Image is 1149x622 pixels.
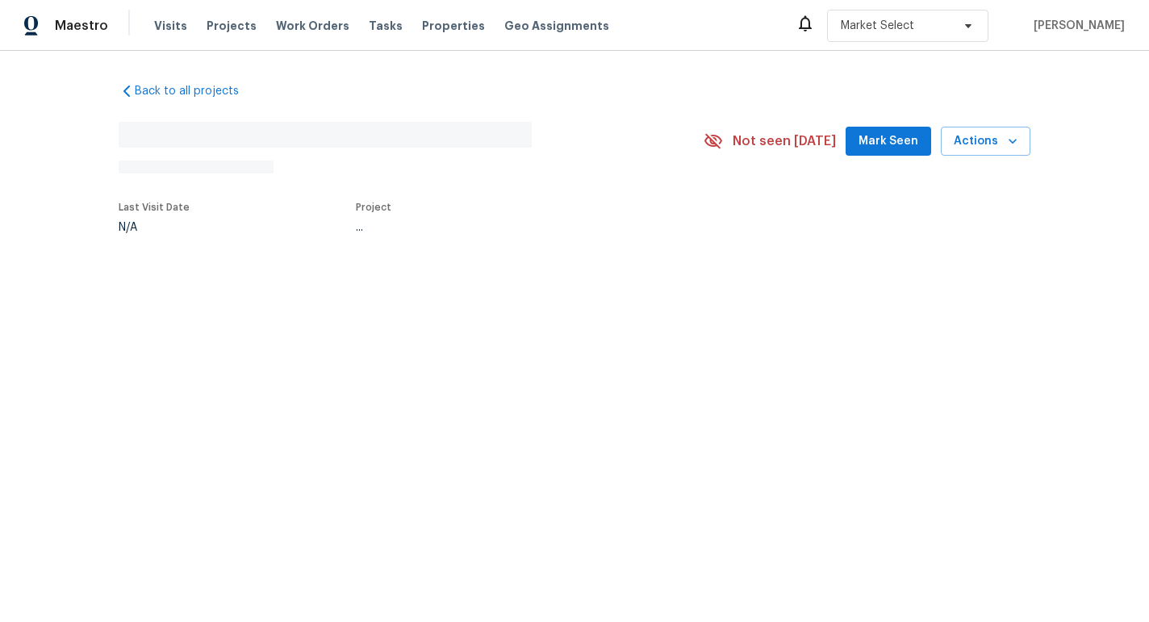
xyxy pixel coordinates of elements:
span: Not seen [DATE] [733,133,836,149]
span: Geo Assignments [504,18,609,34]
span: Visits [154,18,187,34]
div: ... [356,222,666,233]
span: Maestro [55,18,108,34]
span: Tasks [369,20,403,31]
span: Last Visit Date [119,202,190,212]
span: [PERSON_NAME] [1027,18,1125,34]
span: Actions [954,131,1017,152]
span: Work Orders [276,18,349,34]
span: Mark Seen [859,131,918,152]
span: Market Select [841,18,951,34]
span: Properties [422,18,485,34]
a: Back to all projects [119,83,274,99]
div: N/A [119,222,190,233]
span: Projects [207,18,257,34]
button: Mark Seen [846,127,931,157]
span: Project [356,202,391,212]
button: Actions [941,127,1030,157]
